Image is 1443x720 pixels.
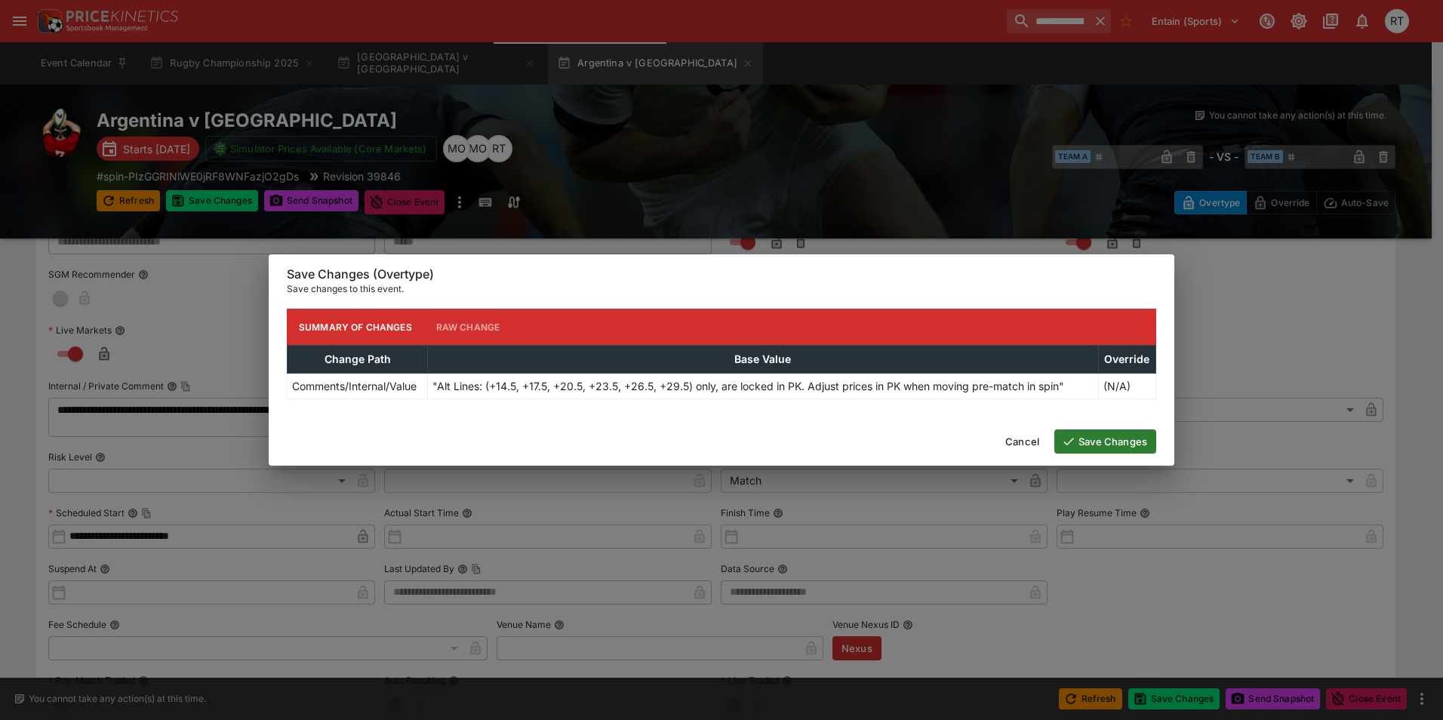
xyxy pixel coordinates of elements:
button: Save Changes [1054,429,1156,454]
th: Change Path [288,346,428,374]
button: Raw Change [424,309,512,345]
p: Comments/Internal/Value [292,378,417,394]
button: Summary of Changes [287,309,424,345]
h6: Save Changes (Overtype) [287,266,1156,282]
th: Base Value [428,346,1099,374]
th: Override [1098,346,1155,374]
p: Save changes to this event. [287,282,1156,297]
td: "Alt Lines: (+14.5, +17.5, +20.5, +23.5, +26.5, +29.5) only, are locked in PK. Adjust prices in P... [428,374,1099,399]
button: Cancel [996,429,1048,454]
td: (N/A) [1098,374,1155,399]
